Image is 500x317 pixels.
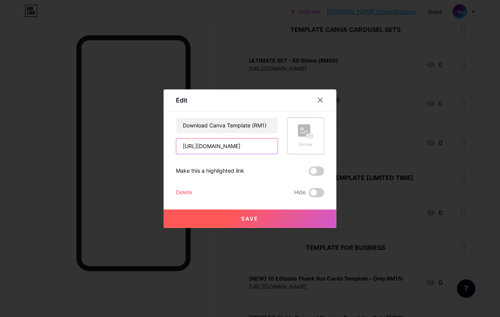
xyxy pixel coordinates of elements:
[176,167,244,176] div: Make this a highlighted link
[176,96,187,105] div: Edit
[298,142,313,147] div: Picture
[164,210,336,228] button: Save
[294,188,306,197] span: Hide
[176,139,278,154] input: URL
[176,188,192,197] div: Delete
[176,118,278,133] input: Title
[242,215,259,222] span: Save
